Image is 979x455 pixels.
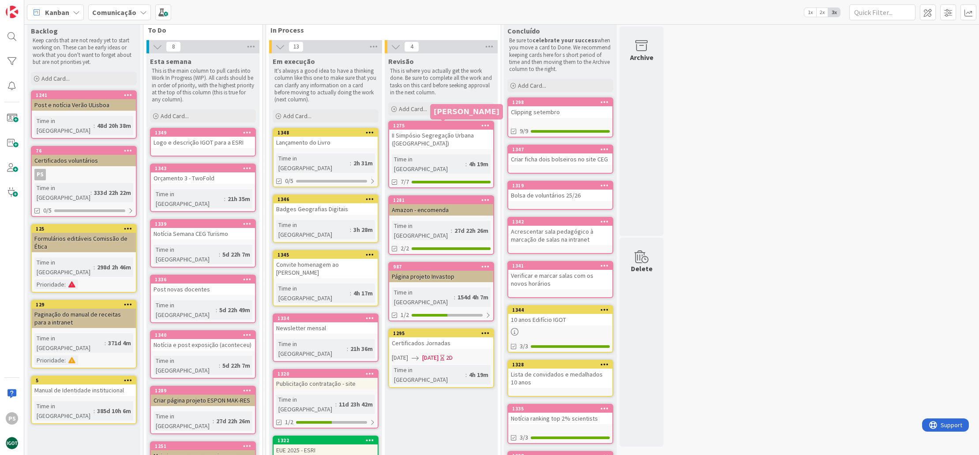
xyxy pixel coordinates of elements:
[155,165,255,172] div: 1343
[32,301,136,309] div: 129
[278,196,378,202] div: 1346
[217,305,252,315] div: 5d 22h 49m
[274,436,378,444] div: 1322
[32,377,136,384] div: 5
[389,329,493,349] div: 1295Certificados Jornadas
[32,377,136,396] div: 5Manual de Identidade institucional
[32,155,136,166] div: Certificados voluntários
[33,37,135,66] p: Keep cards that are not ready yet to start working on. These can be early ideas or work that you ...
[392,287,454,307] div: Time in [GEOGRAPHIC_DATA]
[32,309,136,328] div: Paginação do manual de receitas para a intranet
[154,245,219,264] div: Time in [GEOGRAPHIC_DATA]
[151,137,255,148] div: Logo e descrição IGOT para a ESRI
[278,437,378,444] div: 1322
[350,225,351,235] span: :
[219,361,220,370] span: :
[467,159,491,169] div: 4h 19m
[270,26,490,34] span: In Process
[151,164,255,184] div: 1343Orçamento 3 - TwoFold
[508,98,612,106] div: 1298
[350,288,351,298] span: :
[151,220,255,228] div: 1339
[508,413,612,424] div: Notícia ranking top 2% scientists
[151,387,255,395] div: 1289
[274,370,378,378] div: 1320
[392,154,465,174] div: Time in [GEOGRAPHIC_DATA]
[276,220,350,239] div: Time in [GEOGRAPHIC_DATA]
[389,130,493,149] div: II Simpósio Segregação Urbana ([GEOGRAPHIC_DATA])
[351,225,375,235] div: 3h 28m
[804,8,816,17] span: 1x
[34,116,94,135] div: Time in [GEOGRAPHIC_DATA]
[454,292,455,302] span: :
[393,330,493,336] div: 1295
[508,306,612,314] div: 1344
[154,189,224,209] div: Time in [GEOGRAPHIC_DATA]
[508,262,612,289] div: 1341Verificar e marcar salas com os novos horários
[276,283,350,303] div: Time in [GEOGRAPHIC_DATA]
[508,98,612,118] div: 1298Clipping setembro
[508,145,612,153] div: 1347
[389,329,493,337] div: 1295
[389,263,493,282] div: 987Página projeto Invastop
[392,353,408,362] span: [DATE]
[508,262,612,270] div: 1341
[283,112,311,120] span: Add Card...
[151,331,255,339] div: 1340
[106,338,133,348] div: 371d 4m
[508,153,612,165] div: Criar ficha dois bolseiros no site CEG
[34,355,64,365] div: Prioridade
[220,250,252,259] div: 5d 22h 7m
[337,399,375,409] div: 11d 23h 42m
[392,221,451,240] div: Time in [GEOGRAPHIC_DATA]
[533,37,597,44] strong: celebrate your success
[151,129,255,137] div: 1349
[509,37,611,73] p: Be sure to when you move a card to Done. We recommend keeping cards here for s short period of ti...
[151,276,255,283] div: 1336
[392,365,465,384] div: Time in [GEOGRAPHIC_DATA]
[274,251,378,259] div: 1345
[393,264,493,270] div: 987
[276,339,347,358] div: Time in [GEOGRAPHIC_DATA]
[64,280,66,289] span: :
[34,183,90,202] div: Time in [GEOGRAPHIC_DATA]
[151,331,255,351] div: 1340Notícia e post exposição (aconteceu)
[630,52,653,63] div: Archive
[350,158,351,168] span: :
[389,196,493,216] div: 1281Amazon - encomenda
[32,169,136,180] div: PS
[274,314,378,322] div: 1334
[224,194,225,204] span: :
[274,129,378,148] div: 1348Lançamento do Livro
[94,121,95,131] span: :
[19,1,40,12] span: Support
[278,371,378,377] div: 1320
[274,251,378,278] div: 1345Convite homenagem ao [PERSON_NAME]
[631,263,653,274] div: Delete
[389,263,493,271] div: 987
[508,226,612,245] div: Acrescentar sala pedagógico à marcação de salas na intranet
[150,57,191,66] span: Esta semana
[225,194,252,204] div: 21h 35m
[285,176,293,186] span: 0/5
[214,416,252,426] div: 27d 22h 26m
[151,387,255,406] div: 1289Criar página projeto ESPON MAK-RES
[36,302,136,308] div: 129
[508,405,612,424] div: 1335Notícia ranking top 2% scientists
[520,342,528,351] span: 3/3
[152,67,254,103] p: This is the main column to pull cards into Work In Progress (WIP). All cards should be in order o...
[401,244,409,253] span: 2/2
[393,123,493,129] div: 1275
[274,195,378,203] div: 1346
[390,67,492,96] p: This is where you actually get the work done. Be sure to complete all the work and tasks on this ...
[151,283,255,295] div: Post novas docentes
[43,206,52,215] span: 0/5
[399,105,427,113] span: Add Card...
[401,310,409,320] span: 1/2
[455,292,491,302] div: 154d 4h 7m
[6,437,18,449] img: avatar
[94,406,95,416] span: :
[32,225,136,252] div: 125Formulários editáveis Comissão de Ética
[508,369,612,388] div: Lista de convidados e medalhados 10 anos
[32,91,136,99] div: 1241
